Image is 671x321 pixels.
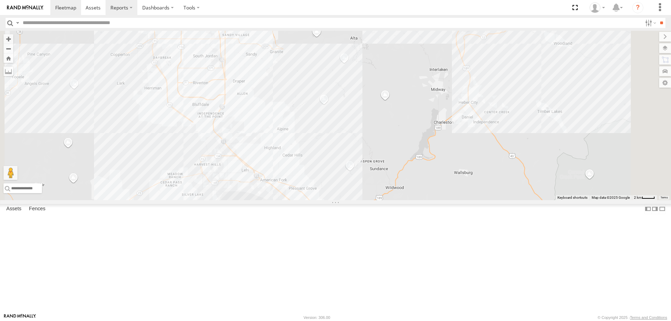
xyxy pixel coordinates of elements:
[632,195,657,200] button: Map Scale: 2 km per 34 pixels
[661,196,668,199] a: Terms (opens in new tab)
[304,315,330,320] div: Version: 306.00
[3,66,13,76] label: Measure
[15,18,20,28] label: Search Query
[4,314,36,321] a: Visit our Website
[587,2,607,13] div: Allen Bauer
[3,44,13,53] button: Zoom out
[7,5,43,10] img: rand-logo.svg
[3,204,25,214] label: Assets
[659,78,671,88] label: Map Settings
[3,53,13,63] button: Zoom Home
[632,2,643,13] i: ?
[659,204,666,214] label: Hide Summary Table
[3,34,13,44] button: Zoom in
[630,315,667,320] a: Terms and Conditions
[592,196,630,199] span: Map data ©2025 Google
[644,204,651,214] label: Dock Summary Table to the Left
[598,315,667,320] div: © Copyright 2025 -
[557,195,587,200] button: Keyboard shortcuts
[3,166,17,180] button: Drag Pegman onto the map to open Street View
[651,204,658,214] label: Dock Summary Table to the Right
[634,196,642,199] span: 2 km
[642,18,657,28] label: Search Filter Options
[26,204,49,214] label: Fences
